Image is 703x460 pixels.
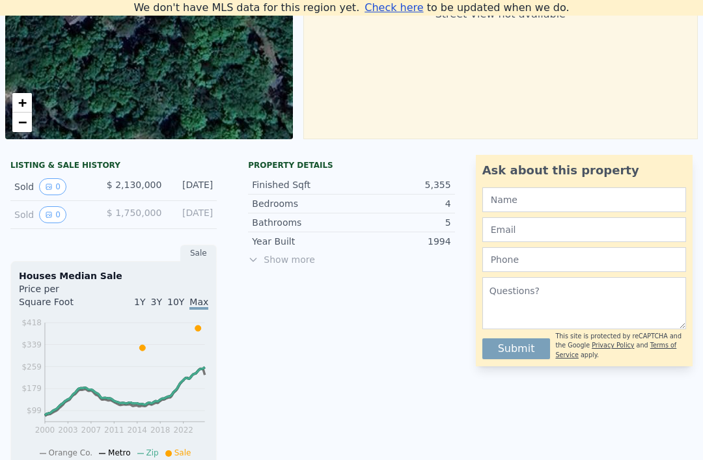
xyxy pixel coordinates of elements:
div: Sale [180,245,217,262]
button: View historical data [39,206,66,223]
tspan: 2003 [58,426,78,435]
div: This site is protected by reCAPTCHA and the Google and apply. [555,332,686,360]
span: Max [189,297,208,310]
a: Privacy Policy [592,342,634,349]
tspan: $418 [21,318,42,327]
div: Bathrooms [252,216,351,229]
tspan: 2011 [104,426,124,435]
tspan: 2014 [128,426,148,435]
div: 5,355 [351,178,451,191]
span: $ 2,130,000 [107,180,162,190]
span: 3Y [151,297,162,307]
input: Name [482,187,686,212]
div: Sold [14,206,96,223]
input: Phone [482,247,686,272]
div: Property details [248,160,454,170]
span: $ 1,750,000 [107,208,162,218]
span: 1Y [134,297,145,307]
tspan: 2007 [81,426,102,435]
tspan: $339 [21,340,42,349]
div: Houses Median Sale [19,269,208,282]
div: Price per Square Foot [19,282,114,316]
span: 10Y [167,297,184,307]
div: [DATE] [172,178,213,195]
span: Orange Co. [49,448,92,457]
tspan: $259 [21,362,42,372]
div: Year Built [252,235,351,248]
div: [DATE] [172,206,213,223]
div: Bedrooms [252,197,351,210]
span: Check here [365,1,423,14]
button: Submit [482,338,551,359]
tspan: $179 [21,385,42,394]
div: LISTING & SALE HISTORY [10,160,217,173]
a: Zoom in [12,93,32,113]
input: Email [482,217,686,242]
button: View historical data [39,178,66,195]
span: − [18,114,27,130]
a: Zoom out [12,113,32,132]
a: Terms of Service [555,342,676,358]
span: Show more [248,253,454,266]
tspan: 2022 [174,426,194,435]
tspan: $99 [27,407,42,416]
span: Metro [108,448,130,457]
span: Zip [146,448,159,457]
div: Ask about this property [482,161,686,180]
tspan: 2000 [35,426,55,435]
div: Sold [14,178,96,195]
div: 5 [351,216,451,229]
div: Finished Sqft [252,178,351,191]
span: + [18,94,27,111]
div: 4 [351,197,451,210]
div: 1994 [351,235,451,248]
tspan: 2018 [150,426,171,435]
span: Sale [174,448,191,457]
